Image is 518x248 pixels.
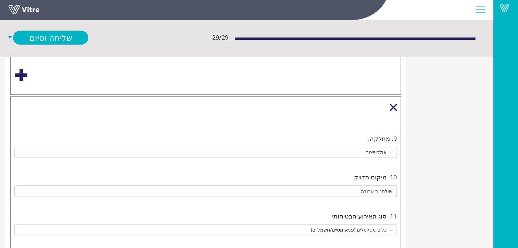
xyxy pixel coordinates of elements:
span: 10. מיקום מדויק [354,172,397,182]
span: caret-down [7,31,13,45]
span: אולם ייצור [18,147,393,157]
span: כלים מטלטלים (פניאומטיים/חשמליים) [18,225,393,235]
span: 9. מחלקה: [368,134,397,143]
a: שליחה וסיום [13,31,88,45]
span: 29 / 29 [212,33,228,42]
span: 11. סוג האירוע הבטיחותי [332,211,397,221]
